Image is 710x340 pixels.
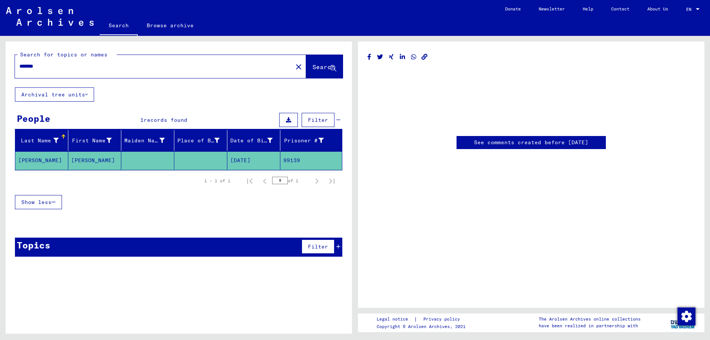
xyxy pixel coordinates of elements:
mat-cell: 99139 [280,151,342,170]
span: Search [312,63,335,71]
div: Place of Birth [177,135,229,146]
button: Clear [291,59,306,74]
button: Share on Twitter [376,52,384,62]
button: Filter [302,239,334,254]
img: Arolsen_neg.svg [6,7,94,26]
mat-header-cell: Prisoner # [280,130,342,151]
div: Date of Birth [230,135,282,146]
button: First page [242,173,257,188]
button: Show less [15,195,62,209]
button: Share on Facebook [365,52,373,62]
img: Change consent [678,307,695,325]
button: Search [306,55,343,78]
div: Last Name [18,137,59,145]
div: First Name [71,137,112,145]
img: yv_logo.png [669,313,697,332]
button: Previous page [257,173,272,188]
mat-header-cell: Place of Birth [174,130,227,151]
button: Archival tree units [15,87,94,102]
div: First Name [71,135,121,146]
button: Last page [324,173,339,188]
p: have been realized in partnership with [539,322,641,329]
mat-cell: [DATE] [227,151,280,170]
mat-header-cell: Maiden Name [121,130,174,151]
div: Last Name [18,135,68,146]
a: Legal notice [377,315,414,323]
span: EN [686,7,694,12]
p: The Arolsen Archives online collections [539,316,641,322]
a: See comments created before [DATE] [474,139,588,146]
a: Privacy policy [417,315,469,323]
button: Copy link [421,52,429,62]
span: Show less [21,199,52,205]
mat-icon: close [294,62,303,71]
div: Maiden Name [124,135,174,146]
div: Prisoner # [283,137,324,145]
mat-header-cell: Last Name [15,130,68,151]
mat-cell: [PERSON_NAME] [68,151,121,170]
span: Filter [308,117,328,123]
p: Copyright © Arolsen Archives, 2021 [377,323,469,330]
div: Place of Birth [177,137,219,145]
div: Date of Birth [230,137,273,145]
mat-header-cell: Date of Birth [227,130,280,151]
div: of 1 [272,177,309,184]
div: Topics [17,238,50,252]
div: People [17,112,50,125]
mat-cell: [PERSON_NAME] [15,151,68,170]
a: Browse archive [138,16,203,34]
button: Share on LinkedIn [399,52,407,62]
a: Search [100,16,138,36]
button: Filter [302,113,334,127]
span: Filter [308,243,328,250]
mat-header-cell: First Name [68,130,121,151]
button: Share on WhatsApp [410,52,418,62]
button: Share on Xing [387,52,395,62]
span: 1 [140,117,144,123]
div: | [377,315,469,323]
mat-label: Search for topics or names [20,51,108,58]
div: Maiden Name [124,137,165,145]
button: Next page [309,173,324,188]
div: Prisoner # [283,135,333,146]
div: 1 – 1 of 1 [204,177,230,184]
span: records found [144,117,187,123]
